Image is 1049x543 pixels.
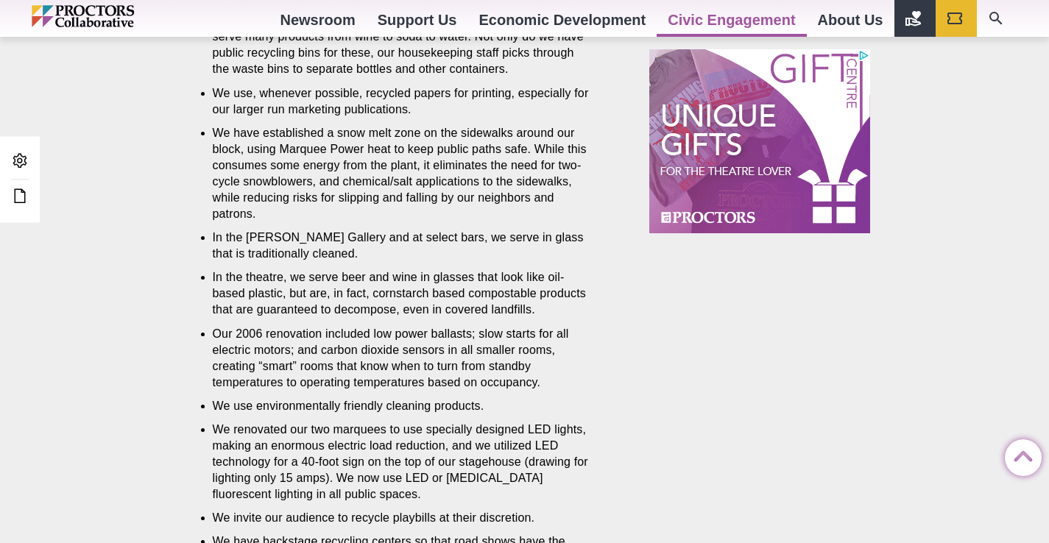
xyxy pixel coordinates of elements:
li: Glass and plastic beverage containers are recycled or deposited. We serve many products from wine... [213,13,594,77]
iframe: Advertisement [649,49,870,233]
a: Edit this Post/Page [7,183,32,210]
li: Our 2006 renovation included low power ballasts; slow starts for all electric motors; and carbon ... [213,326,594,391]
li: We renovated our two marquees to use specially designed LED lights, making an enormous electric l... [213,422,594,503]
li: We use, whenever possible, recycled papers for printing, especially for our larger run marketing ... [213,85,594,118]
li: In the [PERSON_NAME] Gallery and at select bars, we serve in glass that is traditionally cleaned. [213,230,594,262]
a: Back to Top [1005,440,1034,469]
li: We have established a snow melt zone on the sidewalks around our block, using Marquee Power heat ... [213,125,594,222]
li: In the theatre, we serve beer and wine in glasses that look like oil-based plastic, but are, in f... [213,269,594,318]
li: We invite our audience to recycle playbills at their discretion. [213,510,594,526]
img: Proctors logo [32,5,197,27]
li: We use environmentally friendly cleaning products. [213,398,594,414]
a: Admin Area [7,148,32,175]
